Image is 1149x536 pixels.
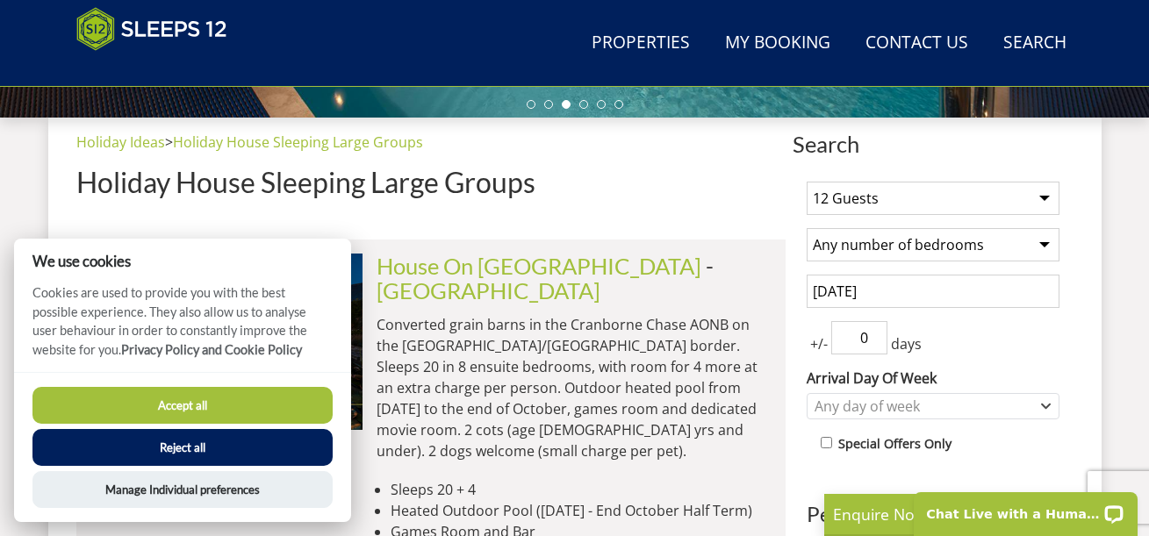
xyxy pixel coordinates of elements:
[76,7,227,51] img: Sleeps 12
[377,253,701,279] a: House On [GEOGRAPHIC_DATA]
[377,277,600,304] a: [GEOGRAPHIC_DATA]
[838,434,952,454] label: Special Offers Only
[807,503,1059,525] h3: Pets
[807,275,1059,308] input: Arrival Date
[14,283,351,372] p: Cookies are used to provide you with the best possible experience. They also allow us to analyse ...
[807,368,1059,389] label: Arrival Day Of Week
[32,387,333,424] button: Accept all
[833,503,1096,525] p: Enquire Now
[793,132,1074,156] span: Search
[377,253,714,304] span: -
[76,132,165,152] a: Holiday Ideas
[68,61,252,76] iframe: Customer reviews powered by Trustpilot
[718,24,837,63] a: My Booking
[165,132,173,152] span: >
[902,481,1149,536] iframe: LiveChat chat widget
[14,253,351,269] h2: We use cookies
[391,479,772,500] li: Sleeps 20 + 4
[810,397,1038,416] div: Any day of week
[32,429,333,466] button: Reject all
[32,471,333,508] button: Manage Individual preferences
[887,333,925,354] span: days
[76,167,786,197] h1: Holiday House Sleeping Large Groups
[121,342,302,357] a: Privacy Policy and Cookie Policy
[996,24,1074,63] a: Search
[391,500,772,521] li: Heated Outdoor Pool ([DATE] - End October Half Term)
[807,393,1059,419] div: Combobox
[858,24,975,63] a: Contact Us
[807,333,831,354] span: +/-
[173,132,423,152] a: Holiday House Sleeping Large Groups
[585,24,697,63] a: Properties
[377,314,772,461] p: Converted grain barns in the Cranborne Chase AONB on the [GEOGRAPHIC_DATA]/[GEOGRAPHIC_DATA] bord...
